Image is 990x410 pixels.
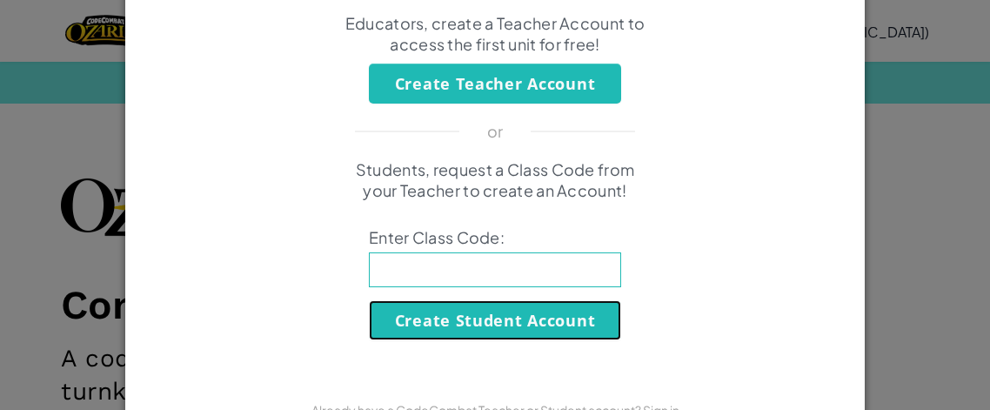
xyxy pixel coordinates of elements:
button: Create Teacher Account [369,64,621,104]
p: Educators, create a Teacher Account to access the first unit for free! [343,13,647,55]
p: Students, request a Class Code from your Teacher to create an Account! [343,159,647,201]
span: Enter Class Code: [369,227,621,248]
p: or [487,121,504,142]
button: Create Student Account [369,300,621,340]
